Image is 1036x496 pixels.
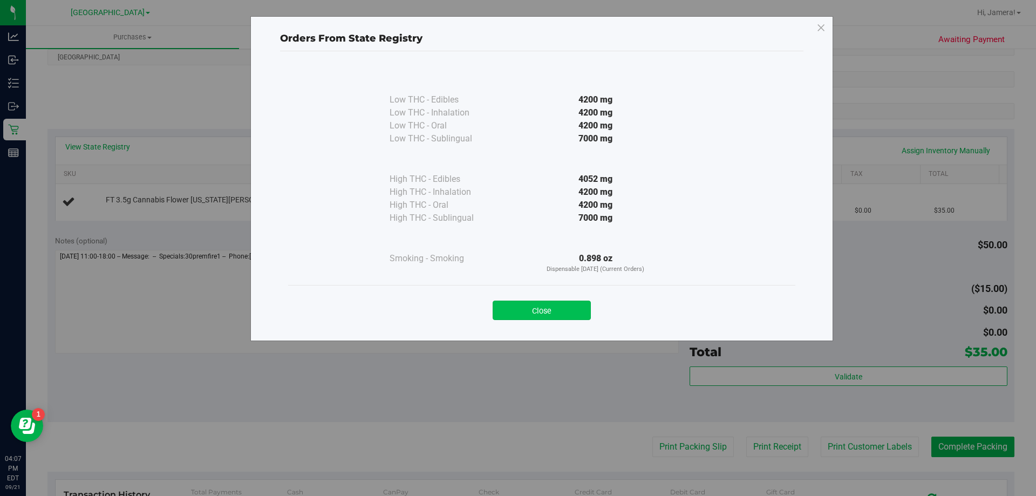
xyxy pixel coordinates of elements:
[11,410,43,442] iframe: Resource center
[390,132,497,145] div: Low THC - Sublingual
[390,173,497,186] div: High THC - Edibles
[493,301,591,320] button: Close
[497,106,694,119] div: 4200 mg
[497,186,694,199] div: 4200 mg
[497,265,694,274] p: Dispensable [DATE] (Current Orders)
[497,93,694,106] div: 4200 mg
[390,212,497,225] div: High THC - Sublingual
[497,173,694,186] div: 4052 mg
[497,199,694,212] div: 4200 mg
[497,119,694,132] div: 4200 mg
[390,186,497,199] div: High THC - Inhalation
[497,212,694,225] div: 7000 mg
[390,252,497,265] div: Smoking - Smoking
[390,93,497,106] div: Low THC - Edibles
[497,132,694,145] div: 7000 mg
[390,119,497,132] div: Low THC - Oral
[280,32,422,44] span: Orders From State Registry
[390,199,497,212] div: High THC - Oral
[32,408,45,421] iframe: Resource center unread badge
[390,106,497,119] div: Low THC - Inhalation
[497,252,694,274] div: 0.898 oz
